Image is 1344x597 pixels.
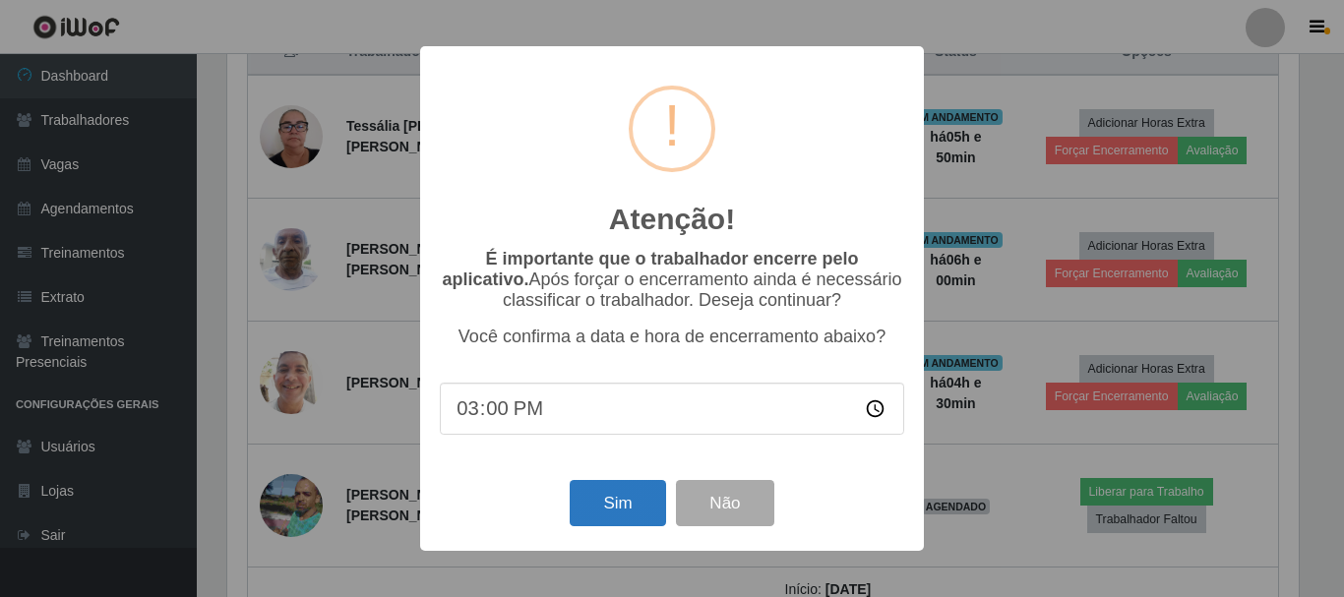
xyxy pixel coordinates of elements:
[609,202,735,237] h2: Atenção!
[440,327,904,347] p: Você confirma a data e hora de encerramento abaixo?
[676,480,773,526] button: Não
[440,249,904,311] p: Após forçar o encerramento ainda é necessário classificar o trabalhador. Deseja continuar?
[442,249,858,289] b: É importante que o trabalhador encerre pelo aplicativo.
[570,480,665,526] button: Sim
